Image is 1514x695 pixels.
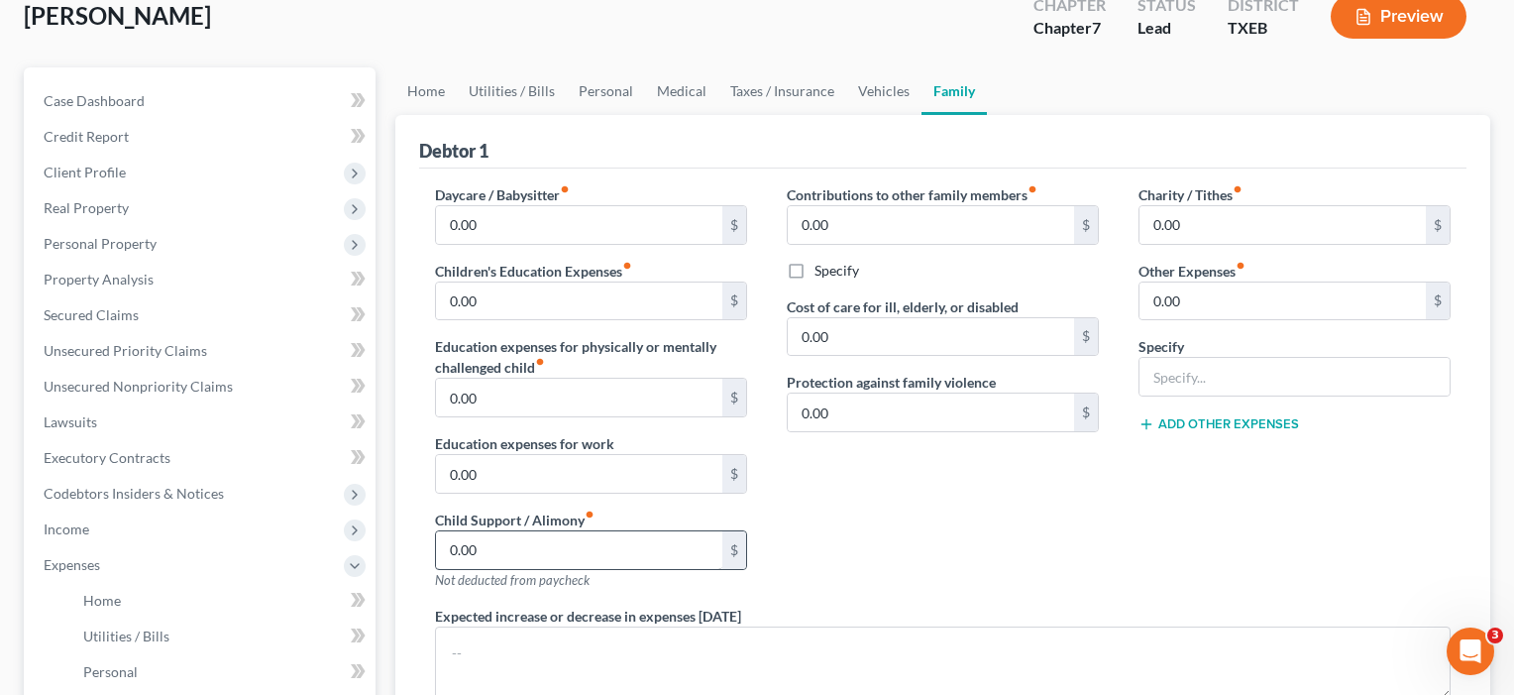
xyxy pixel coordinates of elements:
input: -- [788,318,1074,356]
span: Lawsuits [44,413,97,430]
span: Personal [83,663,138,680]
i: fiber_manual_record [622,261,632,271]
div: $ [722,283,746,320]
label: Charity / Tithes [1138,184,1243,205]
span: Real Property [44,199,129,216]
div: $ [1074,206,1098,244]
input: -- [436,531,722,569]
span: Expenses [44,556,100,573]
input: -- [436,283,722,320]
i: fiber_manual_record [1027,184,1037,194]
label: Specify [1138,336,1184,357]
span: Case Dashboard [44,92,145,109]
div: $ [722,206,746,244]
div: $ [1426,283,1450,320]
div: Debtor 1 [419,139,488,163]
iframe: Intercom live chat [1447,628,1494,675]
label: Other Expenses [1138,261,1245,282]
div: $ [722,455,746,493]
a: Unsecured Nonpriority Claims [28,369,376,405]
a: Personal [567,67,645,115]
a: Medical [645,67,718,115]
div: TXEB [1228,17,1299,40]
i: fiber_manual_record [560,184,570,194]
span: 3 [1487,628,1503,643]
span: [PERSON_NAME] [24,1,211,30]
input: Specify... [1139,358,1450,396]
i: fiber_manual_record [1233,184,1243,194]
a: Executory Contracts [28,440,376,476]
span: Client Profile [44,164,126,180]
a: Vehicles [846,67,921,115]
a: Taxes / Insurance [718,67,846,115]
span: Executory Contracts [44,449,170,466]
div: $ [1074,318,1098,356]
span: Credit Report [44,128,129,145]
span: Income [44,521,89,537]
a: Personal [67,654,376,690]
div: $ [722,531,746,569]
a: Property Analysis [28,262,376,297]
label: Expected increase or decrease in expenses [DATE] [435,606,741,627]
a: Home [67,583,376,619]
input: -- [436,379,722,416]
span: Personal Property [44,235,157,252]
input: -- [788,206,1074,244]
label: Education expenses for work [435,433,614,454]
a: Secured Claims [28,297,376,333]
span: Unsecured Nonpriority Claims [44,378,233,395]
div: $ [1426,206,1450,244]
span: Secured Claims [44,306,139,323]
label: Protection against family violence [787,372,996,393]
span: Home [83,592,121,609]
span: Unsecured Priority Claims [44,342,207,359]
input: -- [788,394,1074,431]
i: fiber_manual_record [535,357,545,367]
label: Daycare / Babysitter [435,184,570,205]
input: -- [1139,206,1426,244]
input: -- [436,206,722,244]
div: Chapter [1033,17,1106,40]
a: Unsecured Priority Claims [28,333,376,369]
label: Specify [814,261,859,281]
span: Property Analysis [44,271,154,288]
label: Children's Education Expenses [435,261,632,282]
button: Add Other Expenses [1138,416,1299,432]
label: Contributions to other family members [787,184,1037,205]
span: Utilities / Bills [83,628,169,644]
label: Child Support / Alimony [435,510,595,530]
a: Family [921,67,987,115]
label: Cost of care for ill, elderly, or disabled [787,296,1019,317]
span: 7 [1092,18,1101,37]
a: Utilities / Bills [457,67,567,115]
i: fiber_manual_record [585,510,595,520]
div: $ [722,379,746,416]
a: Case Dashboard [28,83,376,119]
a: Home [395,67,457,115]
a: Lawsuits [28,405,376,440]
input: -- [436,455,722,493]
div: $ [1074,394,1098,431]
a: Credit Report [28,119,376,155]
input: -- [1139,283,1426,320]
i: fiber_manual_record [1236,261,1245,271]
div: Lead [1137,17,1196,40]
span: Codebtors Insiders & Notices [44,485,224,502]
a: Utilities / Bills [67,619,376,654]
label: Education expenses for physically or mentally challenged child [435,336,747,378]
span: Not deducted from paycheck [435,572,590,588]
